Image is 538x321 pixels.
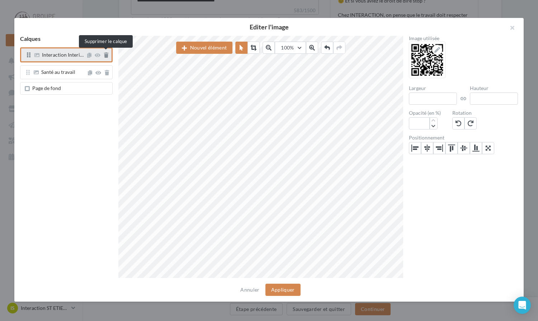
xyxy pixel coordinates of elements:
[409,110,441,115] label: Opacité (en %)
[275,42,306,54] button: 100%
[26,24,512,30] h2: Editer l'image
[452,110,477,115] label: Rotation
[14,36,118,47] div: Calques
[79,35,133,48] div: Supprimer le calque
[42,52,84,58] span: Interaction Interim - St Etienne - Saint-Étienne - 42000 - QR code sollicitation avis Google
[409,42,445,78] img: Image utilisée
[237,285,262,294] button: Annuler
[470,86,518,91] label: Hauteur
[265,284,301,296] button: Appliquer
[41,69,75,75] span: Santé au travail
[409,86,457,91] label: Largeur
[514,297,531,314] div: Open Intercom Messenger
[409,36,518,41] label: Image utilisée
[409,135,518,140] label: Positionnement
[32,85,61,91] span: Page de fond
[176,42,232,54] button: Nouvel élément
